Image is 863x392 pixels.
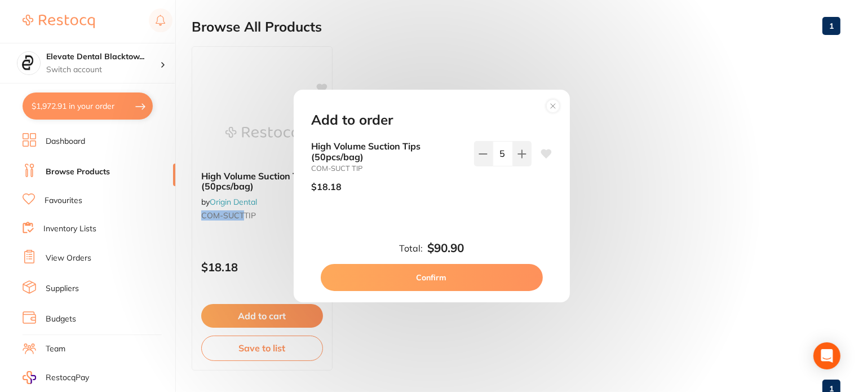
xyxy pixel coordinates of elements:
small: COM-SUCT TIP [312,164,465,173]
p: $18.18 [312,182,342,192]
b: $90.90 [427,241,464,255]
b: High Volume Suction Tips (50pcs/bag) [312,141,465,162]
label: Total: [399,243,423,253]
h2: Add to order [312,112,393,128]
button: Confirm [321,264,543,291]
div: Open Intercom Messenger [813,342,840,369]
